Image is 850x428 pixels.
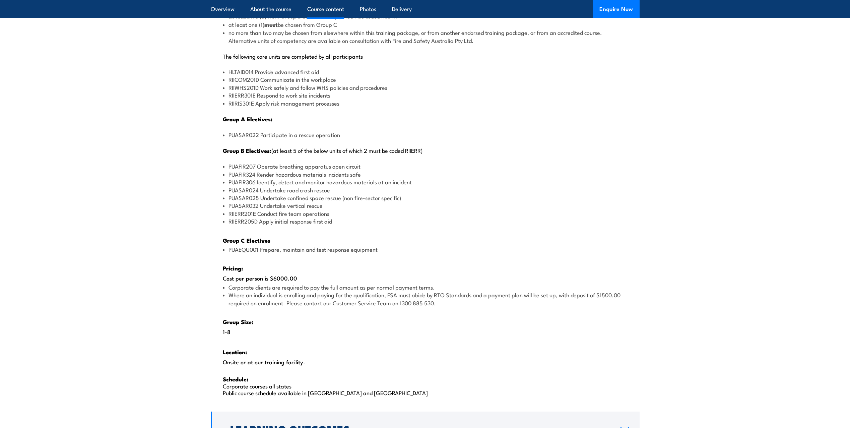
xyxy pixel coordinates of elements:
[223,375,628,396] p: Corporate courses all states Public course schedule available in [GEOGRAPHIC_DATA] and [GEOGRAPHI...
[223,20,628,28] li: at least one (1) be chosen from Group C
[223,194,628,201] li: PUASAR025 Undertake confined space rescue (non fire-sector specific)
[264,20,278,29] strong: must
[223,91,628,99] li: RIIERR301E Respond to work site incidents
[223,283,628,291] li: Corporate clients are required to pay the full amount as per normal payment terms.
[223,147,628,154] p: (at least 5 of the below units of which 2 must be coded RIIERR)
[223,83,628,91] li: RIIWHS201D Work safely and follow WHS policies and procedures
[223,264,243,272] strong: Pricing:
[223,245,628,253] li: PUAEQU001 Prepare, maintain and test response equipment
[223,178,628,186] li: PUAFIR306 Identify, detect and monitor hazardous materials at an incident
[223,131,628,138] li: PUASAR022 Participate in a rescue operation
[223,99,628,107] li: RIIRIS301E Apply risk management processes
[223,217,628,225] li: RIIERR205D Apply initial response first aid
[223,209,628,217] li: RIIERR201E Conduct fire team operations
[223,201,628,209] li: PUASAR032 Undertake vertical rescue
[223,146,271,155] strong: Group B Electives:
[223,53,628,59] p: The following core units are completed by all participants
[223,291,628,307] li: Where an individual is enrolling and paying for the qualification, FSA must abide by RTO Standard...
[223,68,628,75] li: HLTAID014 Provide advanced first aid
[223,162,628,170] li: PUAFIR207 Operate breathing apparatus open circuit
[223,236,270,245] strong: Group C Electives
[223,75,628,83] li: RIICOM201D Communicate in the workplace
[223,170,628,178] li: PUAFIR324 Render hazardous materials incidents safe
[223,186,628,194] li: PUASAR024 Undertake road crash rescue
[223,317,253,326] strong: Group Size:
[223,348,247,356] strong: Location:
[223,28,628,44] li: no more than two may be chosen from elsewhere within this training package, or from another endor...
[223,115,272,123] strong: Group A Electives:
[223,375,248,383] strong: Schedule:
